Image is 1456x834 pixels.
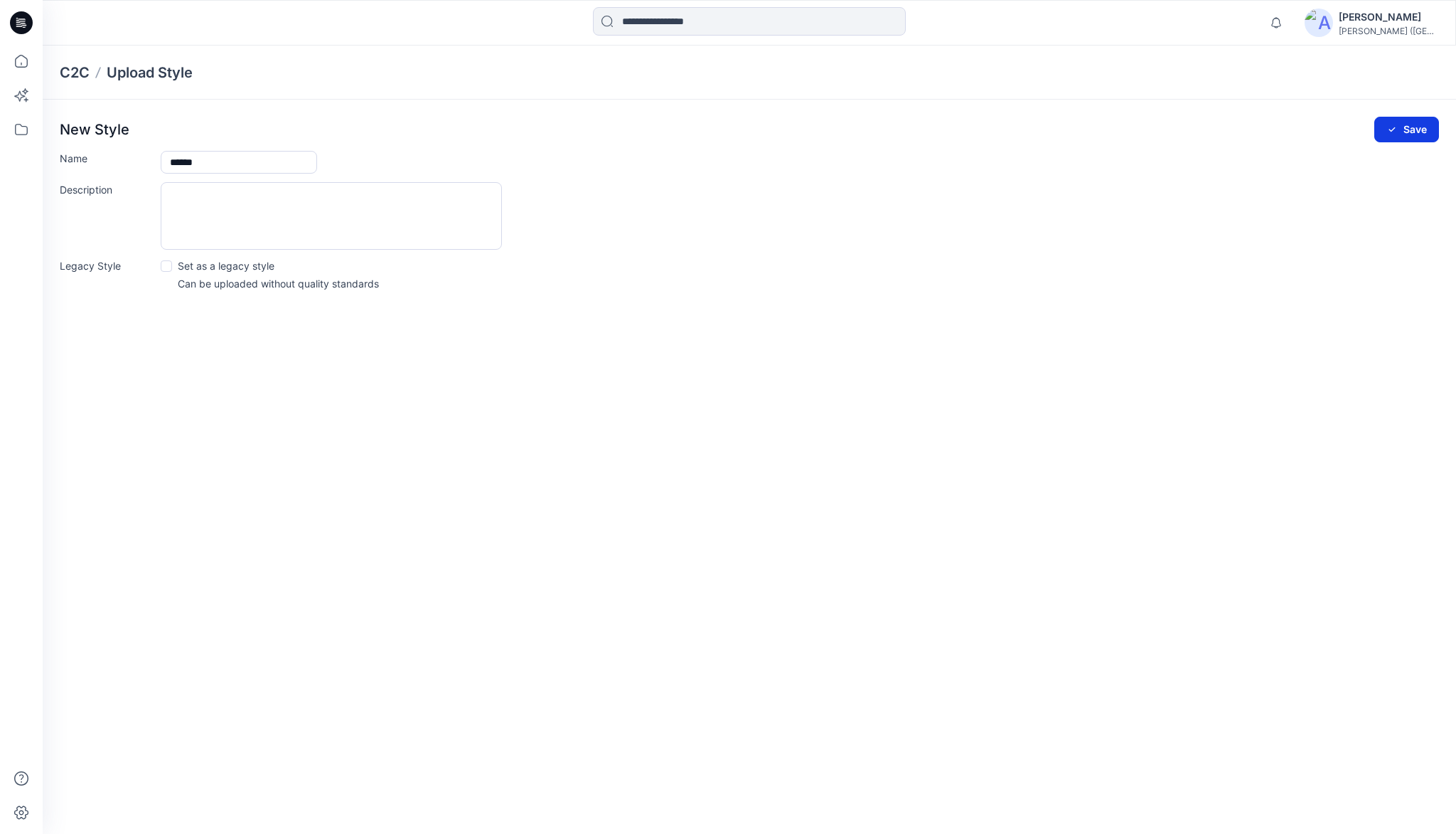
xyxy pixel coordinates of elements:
p: Upload Style [107,63,193,83]
div: [PERSON_NAME] ([GEOGRAPHIC_DATA]) Exp... [1339,26,1438,36]
label: Name [60,151,152,166]
p: Can be uploaded without quality standards [178,276,379,291]
div: [PERSON_NAME] [1339,9,1438,26]
p: Set as a legacy style [178,258,274,273]
button: Save [1374,117,1439,142]
label: Description [60,182,152,197]
p: New Style [60,121,129,138]
label: Legacy Style [60,258,152,273]
a: C2C [60,63,90,83]
img: avatar [1305,9,1333,37]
